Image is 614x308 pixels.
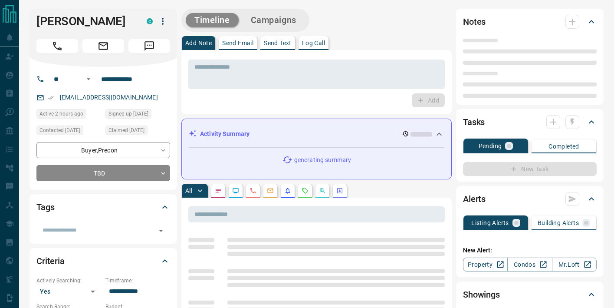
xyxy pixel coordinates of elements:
[463,288,500,301] h2: Showings
[200,129,250,139] p: Activity Summary
[36,285,101,298] div: Yes
[155,225,167,237] button: Open
[36,254,65,268] h2: Criteria
[36,197,170,218] div: Tags
[36,165,170,181] div: TBD
[463,112,597,132] div: Tasks
[284,187,291,194] svg: Listing Alerts
[36,39,78,53] span: Call
[36,14,134,28] h1: [PERSON_NAME]
[463,284,597,305] div: Showings
[185,40,212,46] p: Add Note
[232,187,239,194] svg: Lead Browsing Activity
[36,200,54,214] h2: Tags
[60,94,158,101] a: [EMAIL_ADDRESS][DOMAIN_NAME]
[294,156,351,165] p: generating summary
[463,246,597,255] p: New Alert:
[463,189,597,209] div: Alerts
[463,192,486,206] h2: Alerts
[105,277,170,285] p: Timeframe:
[147,18,153,24] div: condos.ca
[36,251,170,272] div: Criteria
[479,143,502,149] p: Pending
[83,74,94,84] button: Open
[108,109,148,118] span: Signed up [DATE]
[302,187,309,194] svg: Requests
[319,187,326,194] svg: Opportunities
[39,109,83,118] span: Active 2 hours ago
[82,39,124,53] span: Email
[302,40,325,46] p: Log Call
[36,142,170,158] div: Buyer , Precon
[108,126,144,135] span: Claimed [DATE]
[463,11,597,32] div: Notes
[267,187,274,194] svg: Emails
[471,220,509,226] p: Listing Alerts
[463,15,486,29] h2: Notes
[186,13,239,27] button: Timeline
[185,188,192,194] p: All
[264,40,292,46] p: Send Text
[215,187,222,194] svg: Notes
[48,95,54,101] svg: Email Verified
[552,258,597,272] a: Mr.Loft
[548,143,579,149] p: Completed
[250,187,256,194] svg: Calls
[242,13,305,27] button: Campaigns
[507,258,552,272] a: Condos
[128,39,170,53] span: Message
[39,126,80,135] span: Contacted [DATE]
[463,115,485,129] h2: Tasks
[222,40,253,46] p: Send Email
[36,277,101,285] p: Actively Searching:
[105,109,170,121] div: Sat Apr 20 2024
[463,258,508,272] a: Property
[36,126,101,138] div: Thu Jul 03 2025
[538,220,579,226] p: Building Alerts
[336,187,343,194] svg: Agent Actions
[189,126,444,142] div: Activity Summary
[105,126,170,138] div: Sun Aug 17 2025
[36,109,101,121] div: Mon Aug 18 2025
